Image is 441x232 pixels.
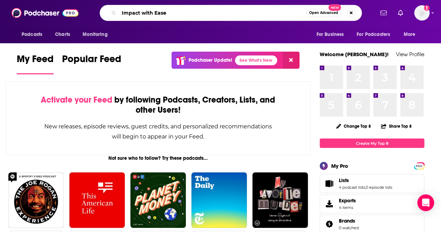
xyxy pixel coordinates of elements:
img: This American Life [69,172,125,228]
button: open menu [78,28,116,41]
span: More [404,30,416,39]
div: Search podcasts, credits, & more... [100,5,362,21]
span: Podcasts [22,30,42,39]
a: Brands [339,218,359,224]
div: Open Intercom Messenger [417,194,434,211]
img: My Favorite Murder with Karen Kilgariff and Georgia Hardstark [252,172,308,228]
img: Podchaser - Follow, Share and Rate Podcasts [12,6,78,20]
span: , [365,185,366,190]
span: Activate your Feed [41,95,112,105]
a: View Profile [396,51,424,58]
span: Exports [339,197,356,204]
span: Lists [320,174,424,193]
a: 0 watched [339,225,359,230]
span: Exports [322,199,336,209]
a: Lists [322,179,336,188]
span: PRO [415,163,423,169]
img: The Joe Rogan Experience [8,172,64,228]
a: Brands [322,219,336,229]
span: Popular Feed [62,53,121,69]
button: Open AdvancedNew [306,9,341,17]
a: Lists [339,177,392,184]
a: My Feed [17,53,54,74]
a: Create My Top 8 [320,139,424,148]
span: For Business [316,30,344,39]
img: User Profile [414,5,429,21]
span: New [328,4,341,11]
button: Change Top 8 [332,122,375,130]
div: by following Podcasts, Creators, Lists, and other Users! [41,95,275,115]
button: open menu [399,28,424,41]
button: open menu [352,28,400,41]
a: Show notifications dropdown [378,7,389,19]
span: My Feed [17,53,54,69]
a: Popular Feed [62,53,121,74]
a: 4 podcast lists [339,185,365,190]
img: The Daily [191,172,247,228]
p: Podchaser Update! [189,57,232,63]
button: Share Top 8 [381,119,412,133]
a: PRO [415,163,423,168]
div: New releases, episode reviews, guest credits, and personalized recommendations will begin to appe... [41,121,275,142]
span: Charts [55,30,70,39]
a: Charts [51,28,74,41]
a: Show notifications dropdown [395,7,406,19]
span: Brands [339,218,355,224]
div: My Pro [331,163,348,169]
img: Planet Money [130,172,186,228]
a: See What's New [235,55,277,65]
button: open menu [17,28,51,41]
a: Exports [320,194,424,213]
span: Logged in as YiyanWang [414,5,429,21]
span: Open Advanced [309,11,338,15]
span: For Podcasters [357,30,390,39]
div: Not sure who to follow? Try these podcasts... [6,155,311,161]
span: Lists [339,177,349,184]
a: Welcome [PERSON_NAME]! [320,51,389,58]
a: 0 episode lists [366,185,392,190]
span: 4 items [339,205,356,210]
button: Show profile menu [414,5,429,21]
button: open menu [311,28,352,41]
svg: Add a profile image [424,5,429,11]
input: Search podcasts, credits, & more... [119,7,306,18]
span: Monitoring [83,30,107,39]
